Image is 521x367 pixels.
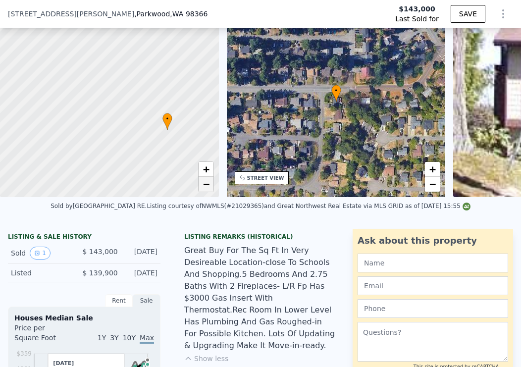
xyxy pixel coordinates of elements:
[105,294,133,307] div: Rent
[247,174,284,182] div: STREET VIEW
[199,162,213,177] a: Zoom in
[493,4,513,24] button: Show Options
[51,203,147,210] div: Sold by [GEOGRAPHIC_DATA] RE .
[82,248,117,256] span: $ 143,000
[16,350,32,357] tspan: $359
[331,85,341,102] div: •
[126,268,157,278] div: [DATE]
[184,245,337,352] div: Great Buy For The Sq Ft In Very Desireable Location-close To Schools And Shopping.5 Bedrooms And ...
[429,178,436,190] span: −
[358,299,508,318] input: Phone
[134,9,208,19] span: , Parkwood
[425,177,440,192] a: Zoom out
[82,269,117,277] span: $ 139,900
[98,334,106,342] span: 1Y
[451,5,485,23] button: SAVE
[11,247,74,260] div: Sold
[11,268,74,278] div: Listed
[14,313,154,323] div: Houses Median Sale
[184,354,228,364] button: Show less
[133,294,160,307] div: Sale
[199,177,213,192] a: Zoom out
[184,233,337,241] div: Listing Remarks (Historical)
[358,254,508,272] input: Name
[170,10,208,18] span: , WA 98366
[203,163,209,175] span: +
[162,114,172,123] span: •
[395,14,439,24] span: Last Sold for
[147,203,470,210] div: Listing courtesy of NWMLS (#21029365) and Great Northwest Real Estate via MLS GRID as of [DATE] 1...
[8,233,160,243] div: LISTING & SALE HISTORY
[140,334,154,344] span: Max
[429,163,436,175] span: +
[123,334,136,342] span: 10Y
[110,334,118,342] span: 3Y
[358,234,508,248] div: Ask about this property
[126,247,157,260] div: [DATE]
[203,178,209,190] span: −
[14,323,84,349] div: Price per Square Foot
[463,203,470,210] img: NWMLS Logo
[8,9,134,19] span: [STREET_ADDRESS][PERSON_NAME]
[331,86,341,95] span: •
[162,113,172,130] div: •
[399,4,435,14] span: $143,000
[425,162,440,177] a: Zoom in
[30,247,51,260] button: View historical data
[358,276,508,295] input: Email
